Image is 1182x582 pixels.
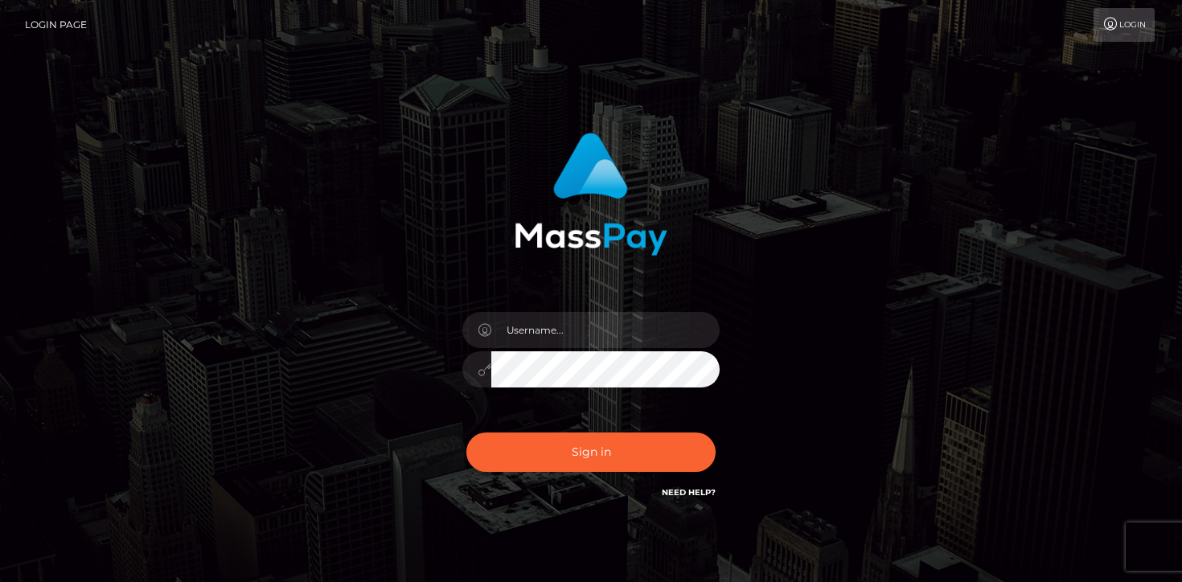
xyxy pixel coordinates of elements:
a: Login [1094,8,1155,42]
a: Need Help? [662,487,716,498]
button: Sign in [466,432,716,472]
a: Login Page [25,8,87,42]
img: MassPay Login [515,133,667,256]
input: Username... [491,312,720,348]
